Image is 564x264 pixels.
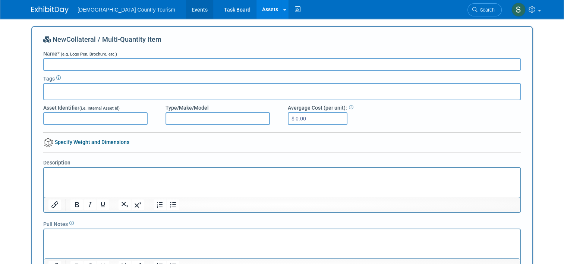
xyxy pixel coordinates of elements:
[43,139,129,145] a: Specify Weight and Dimensions
[43,159,70,166] label: Description
[61,52,117,57] span: (e.g. Logo Pen, Brochure, etc.)
[154,199,166,210] button: Numbered list
[48,199,61,210] button: Insert/edit link
[84,199,96,210] button: Italic
[511,3,526,17] img: Steve Vannier
[167,199,179,210] button: Bullet list
[43,50,117,57] label: Name
[43,73,521,82] div: Tags
[166,104,209,111] label: Type/Make/Model
[119,199,131,210] button: Subscript
[66,35,161,43] span: Collateral / Multi-Quantity Item
[478,7,495,13] span: Search
[467,3,502,16] a: Search
[97,199,109,210] button: Underline
[43,219,521,228] div: Pull Notes
[43,35,521,50] div: New
[44,138,53,147] img: bvolume.png
[70,199,83,210] button: Bold
[43,104,120,111] label: Asset Identifier
[79,106,120,111] span: (i.e. Internal Asset Id)
[44,168,520,197] iframe: Rich Text Area
[132,199,144,210] button: Superscript
[44,229,520,258] iframe: Rich Text Area
[288,105,347,111] span: Avergage Cost (per unit):
[31,6,69,14] img: ExhibitDay
[78,7,175,13] span: [DEMOGRAPHIC_DATA] Country Tourism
